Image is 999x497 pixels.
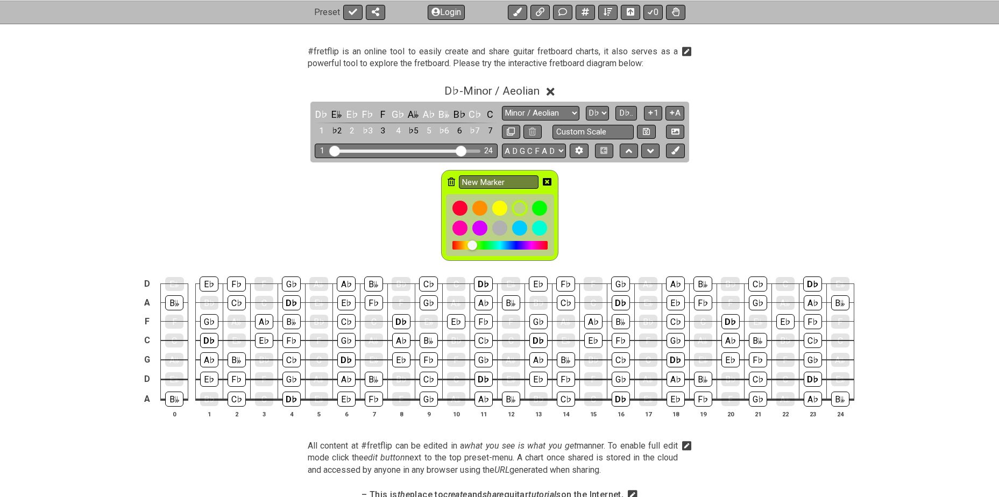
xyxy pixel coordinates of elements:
div: A♭ [804,295,822,310]
div: F♭ [474,314,493,329]
div: F [447,353,465,367]
div: F♭ [365,392,383,407]
div: A𝄫 [447,392,465,406]
button: Toggle Dexterity for all fretkits [666,4,685,19]
th: 18 [662,409,689,420]
div: A♭ [255,314,273,329]
div: G♭ [749,392,767,407]
th: 9 [415,409,442,420]
div: G♭ [200,314,218,329]
div: B♭ [721,277,740,291]
div: D♭ [200,333,218,348]
th: 14 [552,409,579,420]
div: D♭ [337,352,356,367]
th: 0 [161,409,188,420]
div: A𝄫 [557,315,575,329]
p: All content at #fretflip can be edited in a manner. To enable full edit mode click the next to th... [308,440,678,476]
span: D♭.. [619,108,633,118]
div: G♭ [611,276,630,292]
div: F♭ [227,276,246,292]
div: G♭ [612,372,630,387]
div: toggle scale degree [437,124,451,138]
div: F [639,333,657,347]
div: G♭ [337,333,356,348]
div: C♭ [419,276,438,292]
div: toggle pitch class [345,107,359,122]
div: toggle scale degree [468,124,482,138]
div: A𝄫 [228,315,246,329]
div: B♭ [255,353,273,367]
div: toggle scale degree [360,124,374,138]
div: C [584,392,603,406]
div: D♭ [612,295,630,310]
th: 10 [442,409,470,420]
button: Done edit! [343,4,363,19]
div: B𝄫 [831,392,849,407]
div: C [447,372,465,386]
div: E𝄫 [639,392,657,406]
div: #ffff00 [492,201,507,216]
div: #ff8f00 [472,201,487,216]
div: E♭ [776,314,795,329]
div: #00ffd5 [532,221,547,236]
div: toggle pitch class [376,107,390,122]
div: B𝄫 [749,333,767,348]
div: A𝄫 [309,277,328,291]
div: C♭ [282,352,301,367]
div: B𝄫 [365,372,383,387]
div: D♭ [804,372,822,387]
i: Delete marker [448,175,455,190]
div: E𝄫 [420,315,438,329]
div: B𝄫 [831,295,849,310]
i: Exit edit mode [543,175,551,190]
div: B𝄫 [165,392,183,407]
div: F [502,315,520,329]
div: B♭ [529,296,548,310]
div: toggle pitch class [330,107,344,122]
div: toggle scale degree [330,124,344,138]
div: G♭ [474,352,493,367]
div: E𝄫 [694,353,712,367]
div: A♭ [474,392,493,407]
th: 11 [470,409,497,420]
div: B𝄫 [364,276,383,292]
div: A♭ [200,352,218,367]
th: 16 [607,409,634,420]
button: Toggle horizontal chord view [595,144,613,158]
div: C♭ [804,333,822,348]
div: B♭ [639,315,657,329]
div: 24 [484,146,493,155]
div: A𝄫 [694,333,712,347]
div: A𝄫 [776,296,795,310]
th: 23 [799,409,826,420]
div: E♭ [667,295,685,310]
div: D♭ [282,295,301,310]
button: Open sort Window [598,4,618,19]
td: D [140,369,153,389]
th: 24 [826,409,854,420]
div: E♭ [667,392,685,407]
div: A♭ [337,276,356,292]
div: F♭ [612,333,630,348]
div: A♭ [667,372,685,387]
div: E♭ [584,333,603,348]
th: 15 [579,409,607,420]
div: C♭ [748,276,767,292]
th: 22 [771,409,799,420]
div: C [255,392,273,406]
div: D♭ [667,352,685,367]
div: F♭ [420,352,438,367]
span: D♭ - Minor / Aeolian [444,84,540,97]
div: B𝄫 [420,333,438,348]
th: 19 [689,409,717,420]
div: 1 [320,146,324,155]
div: B♭ [392,277,410,291]
div: A𝄫 [365,333,383,347]
div: C [255,296,273,310]
div: toggle pitch class [315,107,329,122]
div: B𝄫 [165,295,183,310]
button: Create Image [666,125,684,139]
div: A♭ [474,295,493,310]
div: F [584,372,603,386]
div: B𝄫 [282,314,301,329]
